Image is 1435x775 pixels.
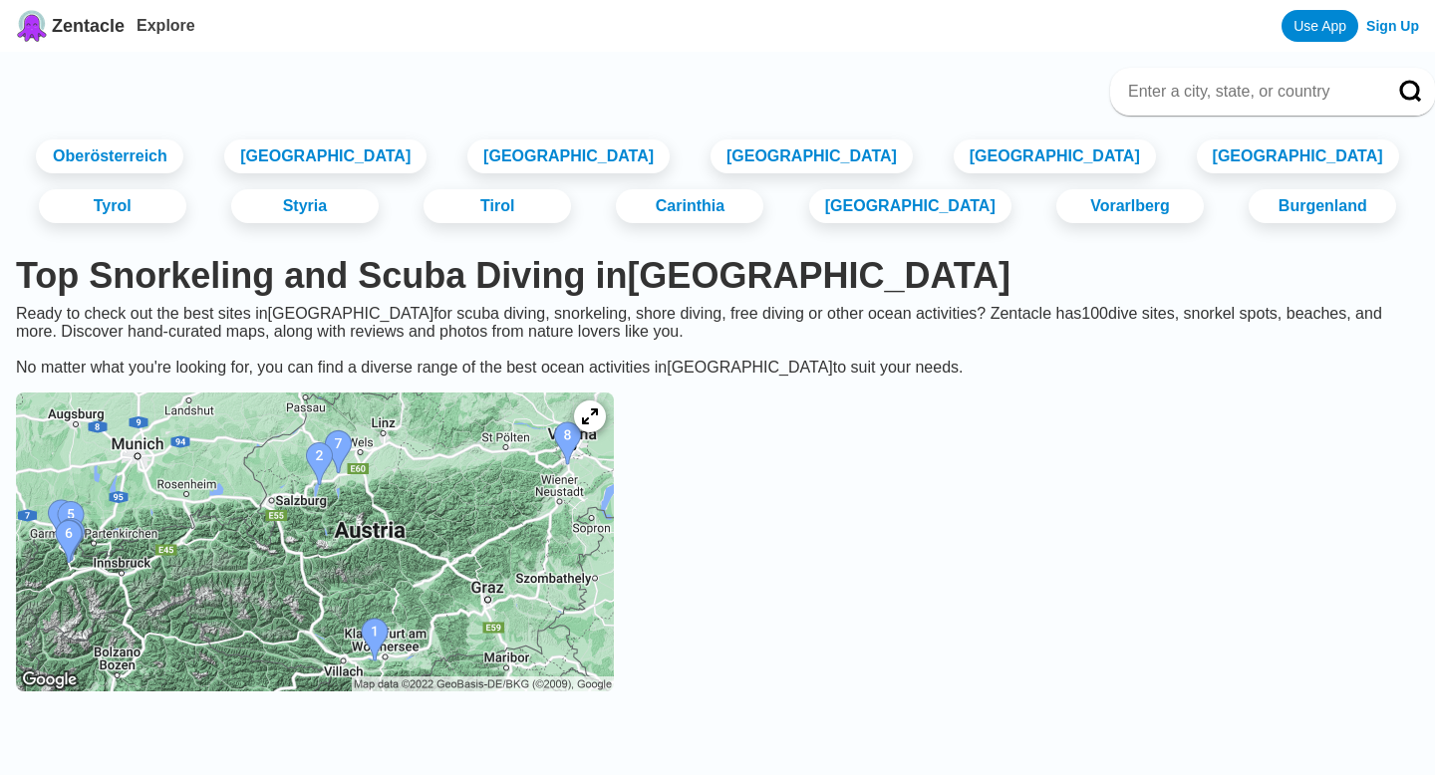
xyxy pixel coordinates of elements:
a: [GEOGRAPHIC_DATA] [224,139,427,173]
a: Oberösterreich [36,139,183,173]
span: Zentacle [52,16,125,37]
input: Enter a city, state, or country [1126,82,1371,102]
img: Zentacle logo [16,10,48,42]
a: Use App [1282,10,1358,42]
a: Explore [137,17,195,34]
a: [GEOGRAPHIC_DATA] [1197,139,1399,173]
a: [GEOGRAPHIC_DATA] [711,139,913,173]
a: Vorarlberg [1056,189,1204,223]
h1: Top Snorkeling and Scuba Diving in [GEOGRAPHIC_DATA] [16,255,1419,297]
a: Tirol [424,189,571,223]
a: Sign Up [1366,18,1419,34]
a: [GEOGRAPHIC_DATA] [809,189,1011,223]
img: Austria dive site map [16,392,614,691]
a: [GEOGRAPHIC_DATA] [467,139,670,173]
a: Styria [231,189,379,223]
a: [GEOGRAPHIC_DATA] [954,139,1156,173]
a: Carinthia [616,189,763,223]
a: Tyrol [39,189,186,223]
a: Zentacle logoZentacle [16,10,125,42]
a: Burgenland [1249,189,1396,223]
